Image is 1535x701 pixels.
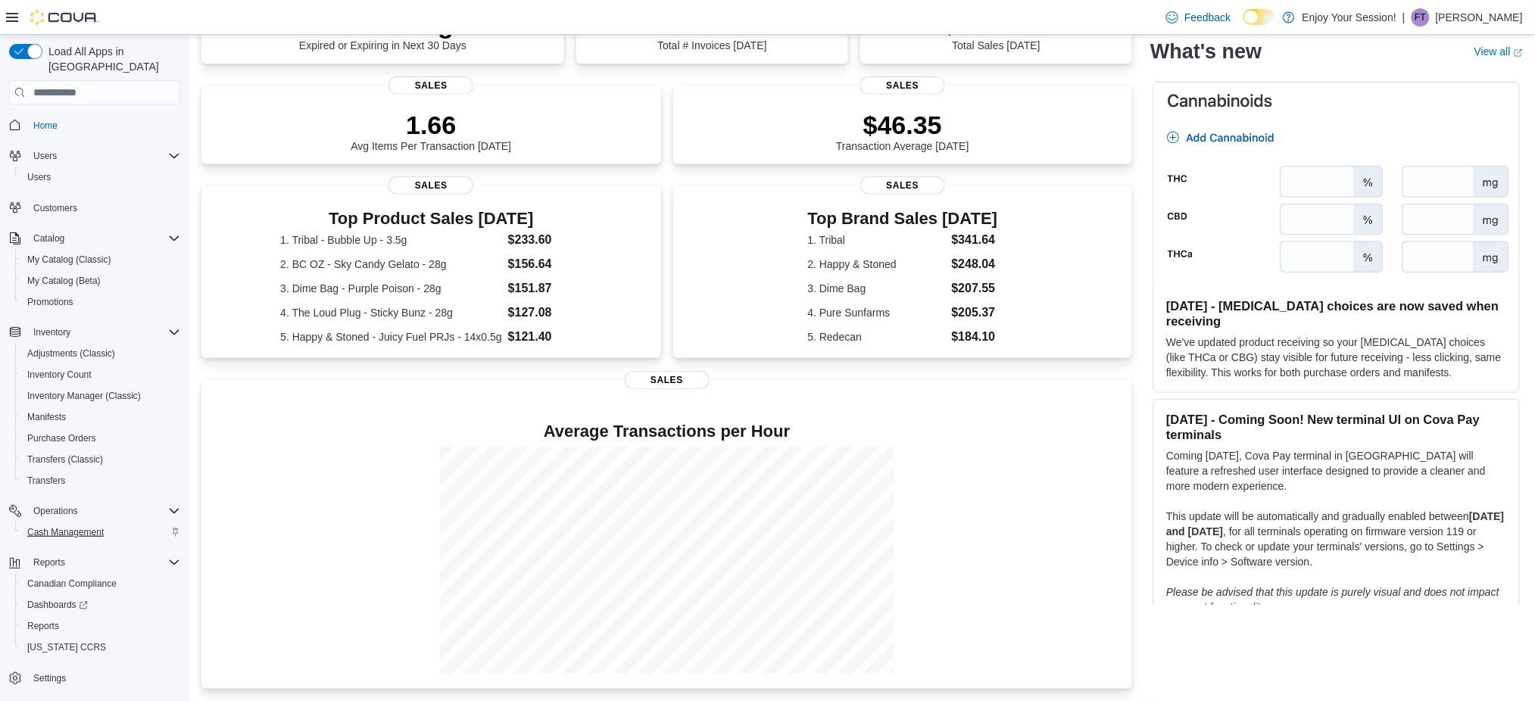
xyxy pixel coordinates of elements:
dt: 1. Tribal - Bubble Up - 3.5g [280,232,502,248]
span: Operations [33,505,78,517]
p: 1.66 [351,110,511,140]
span: Users [27,171,51,183]
button: [US_STATE] CCRS [15,637,186,658]
dd: $233.60 [508,231,582,249]
span: Inventory Count [21,366,180,384]
p: This update will be automatically and gradually enabled between , for all terminals operating on ... [1166,509,1507,569]
dt: 3. Dime Bag - Purple Poison - 28g [280,281,502,296]
a: Transfers (Classic) [21,450,109,469]
span: Users [21,168,180,186]
h3: Top Brand Sales [DATE] [808,210,998,228]
dt: 4. Pure Sunfarms [808,305,946,320]
div: Avg Items Per Transaction [DATE] [351,110,511,152]
a: View allExternal link [1474,45,1523,58]
button: Operations [27,502,84,520]
span: FT [1415,8,1427,26]
p: We've updated product receiving so your [MEDICAL_DATA] choices (like THCa or CBG) stay visible fo... [1166,335,1507,380]
input: Dark Mode [1243,9,1275,25]
span: Home [33,120,58,132]
span: Transfers (Classic) [21,450,180,469]
button: Inventory Manager (Classic) [15,385,186,407]
button: Transfers (Classic) [15,449,186,470]
button: Transfers [15,470,186,491]
span: Sales [388,76,473,95]
h4: Average Transactions per Hour [214,422,1120,441]
span: Reports [33,556,65,569]
button: Manifests [15,407,186,428]
span: Canadian Compliance [27,578,117,590]
dd: $156.64 [508,255,582,273]
dt: 2. Happy & Stoned [808,257,946,272]
p: Coming [DATE], Cova Pay terminal in [GEOGRAPHIC_DATA] will feature a refreshed user interface des... [1166,448,1507,494]
em: Please be advised that this update is purely visual and does not impact payment functionality. [1166,586,1499,613]
span: Sales [860,76,945,95]
span: Reports [27,553,180,572]
button: Inventory [3,322,186,343]
span: Settings [33,672,66,684]
a: My Catalog (Classic) [21,251,117,269]
p: Enjoy Your Session! [1303,8,1397,26]
button: My Catalog (Beta) [15,270,186,291]
button: Inventory [27,323,76,341]
span: Reports [21,617,180,635]
a: Inventory Manager (Classic) [21,387,147,405]
span: My Catalog (Beta) [21,272,180,290]
p: $46.35 [836,110,969,140]
span: Purchase Orders [27,432,96,444]
span: Sales [625,371,710,389]
button: My Catalog (Classic) [15,249,186,270]
span: My Catalog (Beta) [27,275,101,287]
span: Sales [388,176,473,195]
button: Promotions [15,291,186,313]
span: My Catalog (Classic) [21,251,180,269]
span: Canadian Compliance [21,575,180,593]
dt: 4. The Loud Plug - Sticky Bunz - 28g [280,305,502,320]
span: Promotions [21,293,180,311]
h2: What's new [1150,39,1262,64]
span: Inventory [27,323,180,341]
dd: $121.40 [508,328,582,346]
dd: $207.55 [952,279,998,298]
span: Reports [27,620,59,632]
button: Inventory Count [15,364,186,385]
span: Transfers [27,475,65,487]
span: Dark Mode [1243,25,1244,26]
span: Purchase Orders [21,429,180,447]
span: Adjustments (Classic) [21,344,180,363]
span: Inventory Manager (Classic) [27,390,141,402]
dd: $248.04 [952,255,998,273]
button: Operations [3,500,186,522]
span: Sales [860,176,945,195]
button: Home [3,114,186,136]
span: Transfers [21,472,180,490]
p: [PERSON_NAME] [1436,8,1523,26]
span: Inventory Manager (Classic) [21,387,180,405]
span: Inventory Count [27,369,92,381]
span: Dashboards [27,599,88,611]
span: [US_STATE] CCRS [27,641,106,653]
a: Feedback [1160,2,1237,33]
span: Feedback [1184,10,1231,25]
dd: $184.10 [952,328,998,346]
div: Franky Thomas [1412,8,1430,26]
span: Manifests [21,408,180,426]
div: Transaction Average [DATE] [836,110,969,152]
button: Settings [3,667,186,689]
a: Manifests [21,408,72,426]
button: Catalog [27,229,70,248]
dd: $205.37 [952,304,998,322]
button: Users [15,167,186,188]
span: Home [27,115,180,134]
a: Customers [27,199,83,217]
span: Transfers (Classic) [27,453,103,466]
dd: $341.64 [952,231,998,249]
span: Catalog [33,232,64,245]
a: Promotions [21,293,80,311]
span: Customers [33,202,77,214]
span: Cash Management [27,526,104,538]
span: Settings [27,668,180,687]
dt: 5. Redecan [808,329,946,344]
dt: 2. BC OZ - Sky Candy Gelato - 28g [280,257,502,272]
a: Adjustments (Classic) [21,344,121,363]
span: Users [33,150,57,162]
